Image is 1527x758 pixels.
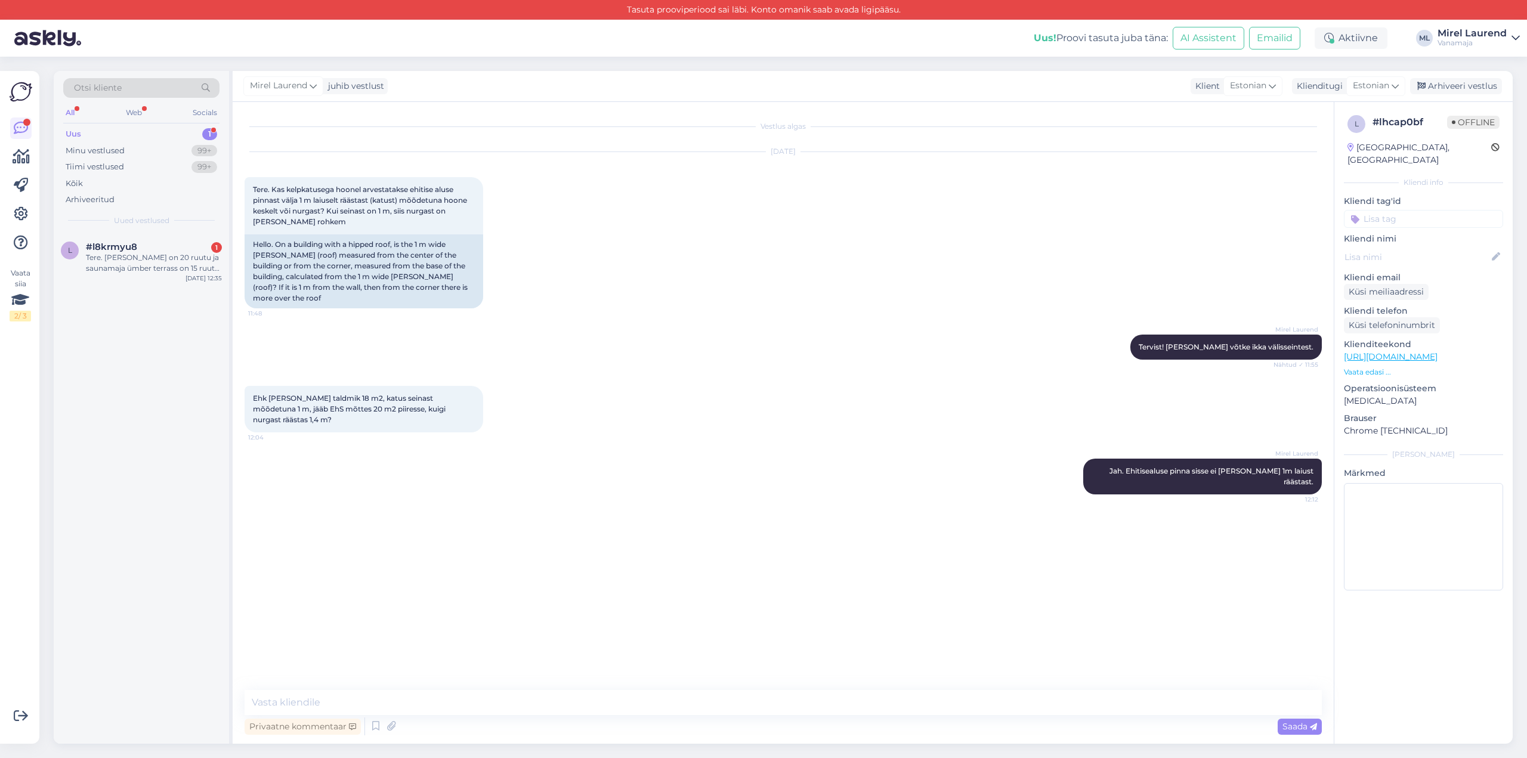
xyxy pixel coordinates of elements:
span: Ehk [PERSON_NAME] taldmik 18 m2, katus seinast mõõdetuna 1 m, jääb EhS mõttes 20 m2 piiresse, kui... [253,394,447,424]
p: Kliendi email [1344,271,1503,284]
span: 11:48 [248,309,293,318]
div: Arhiveeri vestlus [1410,78,1502,94]
div: Vestlus algas [245,121,1322,132]
span: Mirel Laurend [1273,449,1318,458]
div: ML [1416,30,1433,47]
b: Uus! [1034,32,1056,44]
div: [PERSON_NAME] [1344,449,1503,460]
div: 99+ [191,145,217,157]
span: 12:04 [248,433,293,442]
div: Kõik [66,178,83,190]
button: AI Assistent [1173,27,1244,49]
div: 99+ [191,161,217,173]
div: Aktiivne [1315,27,1387,49]
div: juhib vestlust [323,80,384,92]
span: Saada [1282,721,1317,732]
button: Emailid [1249,27,1300,49]
p: Brauser [1344,412,1503,425]
img: Askly Logo [10,81,32,103]
div: Vaata siia [10,268,31,321]
p: Vaata edasi ... [1344,367,1503,378]
div: Küsi meiliaadressi [1344,284,1429,300]
p: Kliendi tag'id [1344,195,1503,208]
p: Kliendi telefon [1344,305,1503,317]
span: Otsi kliente [74,82,122,94]
div: [GEOGRAPHIC_DATA], [GEOGRAPHIC_DATA] [1347,141,1491,166]
div: # lhcap0bf [1373,115,1447,129]
div: Arhiveeritud [66,194,115,206]
p: Märkmed [1344,467,1503,479]
div: Tiimi vestlused [66,161,124,173]
span: Estonian [1230,79,1266,92]
span: l [1355,119,1359,128]
div: Klient [1191,80,1220,92]
span: #l8krmyu8 [86,242,137,252]
span: Mirel Laurend [250,79,307,92]
div: Socials [190,105,220,120]
div: Uus [66,128,81,140]
div: All [63,105,77,120]
a: Mirel LaurendVanamaja [1438,29,1520,48]
p: Kliendi nimi [1344,233,1503,245]
span: Tere. Kas kelpkatusega hoonel arvestatakse ehitise aluse pinnast välja 1 m laiuselt räästast (kat... [253,185,469,226]
span: Uued vestlused [114,215,169,226]
div: Minu vestlused [66,145,125,157]
div: 1 [211,242,222,253]
div: [DATE] 12:35 [186,274,222,283]
span: Offline [1447,116,1500,129]
div: Klienditugi [1292,80,1343,92]
div: Tere. [PERSON_NAME] on 20 ruutu ja saunamaja ümber terrass on 15 ruutu [PERSON_NAME] ma soovin eh... [86,252,222,274]
span: Tervist! [PERSON_NAME] võtke ikka välisseintest. [1139,342,1313,351]
p: [MEDICAL_DATA] [1344,395,1503,407]
div: 2 / 3 [10,311,31,321]
span: l [68,246,72,255]
span: Jah. Ehitisealuse pinna sisse ei [PERSON_NAME] 1m laiust räästast. [1109,466,1315,486]
div: Mirel Laurend [1438,29,1507,38]
p: Chrome [TECHNICAL_ID] [1344,425,1503,437]
span: Mirel Laurend [1273,325,1318,334]
div: Kliendi info [1344,177,1503,188]
div: Vanamaja [1438,38,1507,48]
a: [URL][DOMAIN_NAME] [1344,351,1438,362]
span: Estonian [1353,79,1389,92]
div: Web [123,105,144,120]
p: Klienditeekond [1344,338,1503,351]
input: Lisa tag [1344,210,1503,228]
p: Operatsioonisüsteem [1344,382,1503,395]
div: 1 [202,128,217,140]
input: Lisa nimi [1344,250,1489,264]
div: [DATE] [245,146,1322,157]
div: Proovi tasuta juba täna: [1034,31,1168,45]
div: Hello. On a building with a hipped roof, is the 1 m wide [PERSON_NAME] (roof) measured from the c... [245,234,483,308]
div: Küsi telefoninumbrit [1344,317,1440,333]
div: Privaatne kommentaar [245,719,361,735]
span: 12:12 [1273,495,1318,504]
span: Nähtud ✓ 11:55 [1273,360,1318,369]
